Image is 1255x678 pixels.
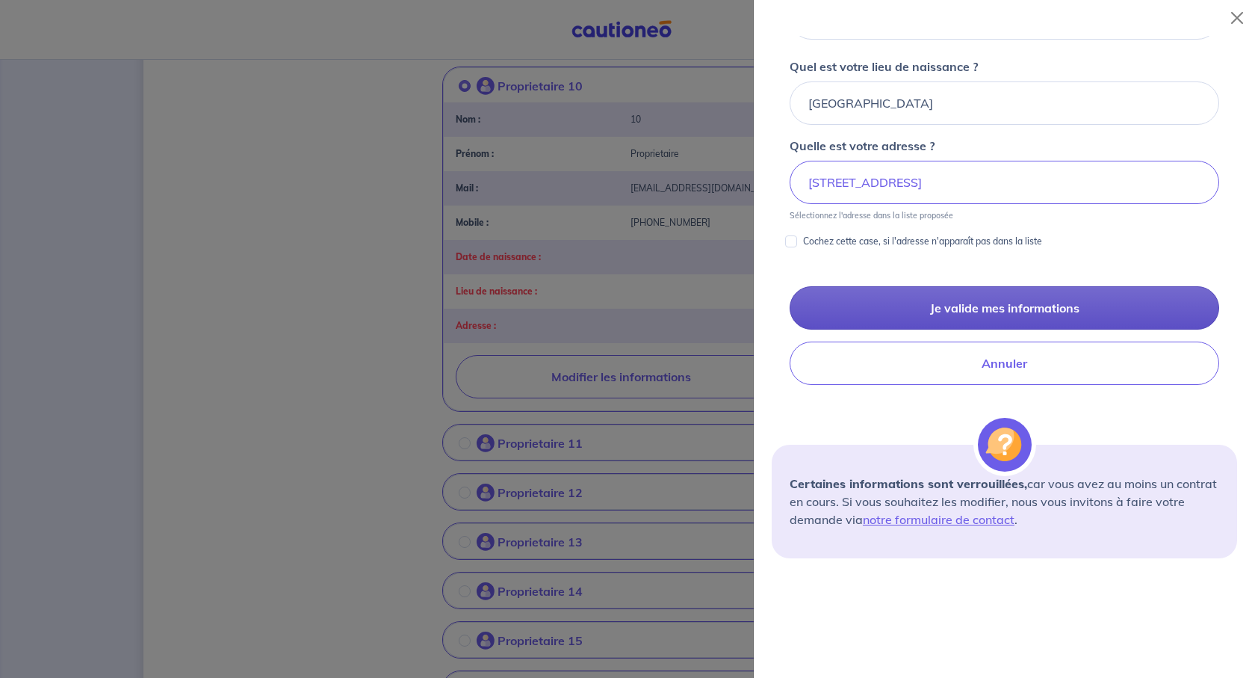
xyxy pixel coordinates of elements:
p: car vous avez au moins un contrat en cours. Si vous souhaitez les modifier, nous vous invitons à ... [790,475,1219,528]
input: 11 rue de la liberté 75000 Paris [790,161,1219,204]
strong: Certaines informations sont verrouillées, [790,476,1027,491]
a: notre formulaire de contact [863,512,1014,527]
img: illu_alert_question.svg [978,418,1032,472]
button: Annuler [790,342,1219,385]
button: Je valide mes informations [790,286,1219,330]
p: Quelle est votre adresse ? [790,137,935,155]
p: Sélectionnez l'adresse dans la liste proposée [790,210,953,221]
input: Paris [790,81,1219,125]
button: Close [1225,6,1249,30]
p: Quel est votre lieu de naissance ? [790,58,978,75]
p: Cochez cette case, si l'adresse n'apparaît pas dans la liste [803,232,1042,250]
